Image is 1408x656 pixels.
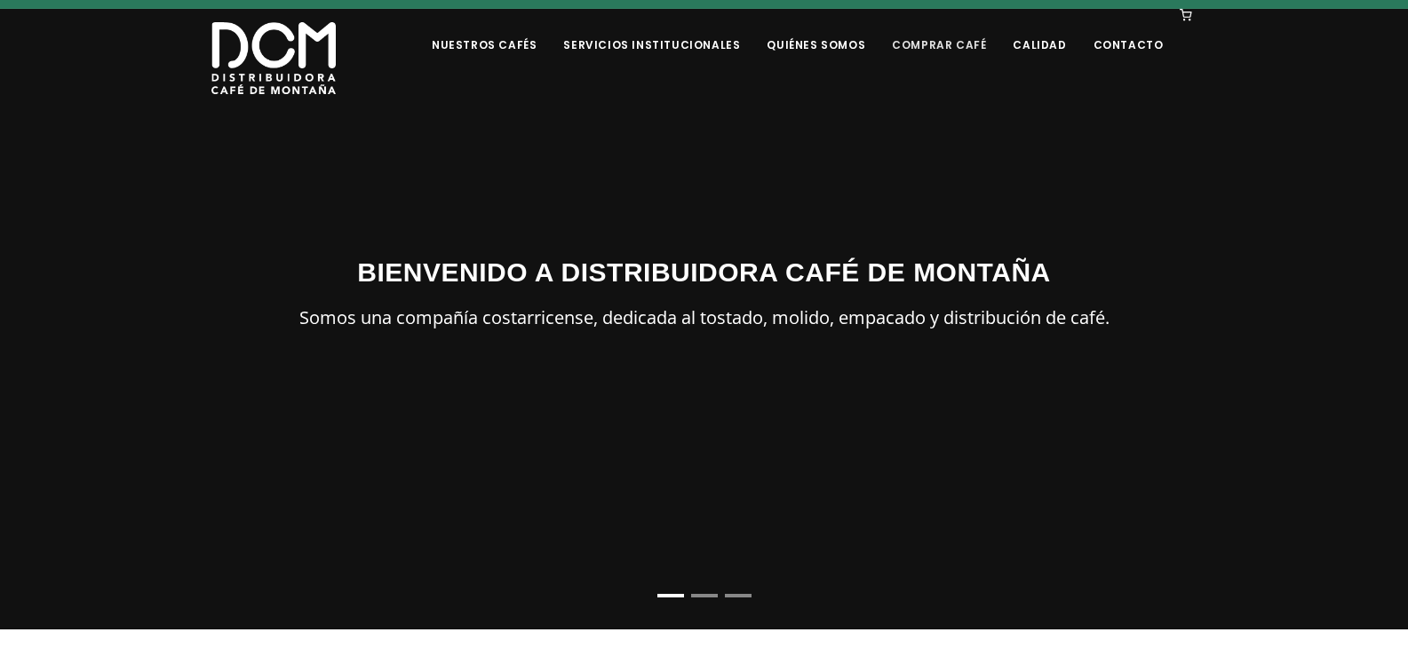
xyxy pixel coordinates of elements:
a: Comprar Café [881,11,997,52]
li: Page dot 1 [657,594,684,597]
p: Somos una compañía costarricense, dedicada al tostado, molido, empacado y distribución de café. [211,303,1197,333]
a: Contacto [1083,11,1174,52]
li: Page dot 3 [725,594,752,597]
a: Servicios Institucionales [553,11,751,52]
a: Nuestros Cafés [421,11,547,52]
li: Page dot 2 [691,594,718,597]
a: Calidad [1002,11,1077,52]
a: Quiénes Somos [756,11,876,52]
h3: BIENVENIDO A DISTRIBUIDORA CAFÉ DE MONTAÑA [211,252,1197,292]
